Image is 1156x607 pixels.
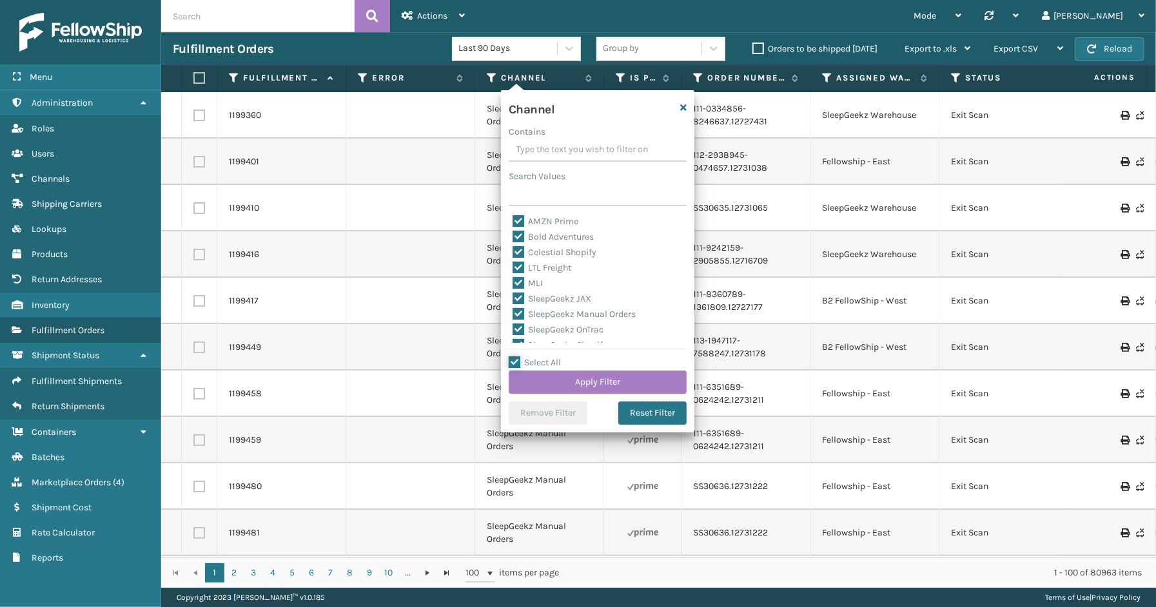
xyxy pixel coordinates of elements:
span: Export to .xls [905,43,957,54]
i: Print Label [1121,343,1128,352]
td: Fellowship - East [810,510,939,556]
td: SleepGeekz Warehouse [810,92,939,139]
td: Exit Scan [939,185,1068,231]
span: Go to the next page [422,568,433,578]
a: 9 [360,563,379,583]
td: SleepGeekz Manual Orders [475,463,604,510]
label: Assigned Warehouse [836,72,914,84]
td: SleepGeekz JAX [475,185,604,231]
span: Reports [32,552,63,563]
i: Print Label [1121,389,1128,398]
i: Never Shipped [1136,296,1144,305]
label: Fulfillment Order Id [243,72,321,84]
span: Inventory [32,300,70,311]
td: SleepGeekz Warehouse [810,185,939,231]
span: Containers [32,427,76,438]
button: Remove Filter [509,401,587,425]
i: Print Label [1121,296,1128,305]
span: Rate Calculator [32,527,95,538]
a: 2 [224,563,244,583]
td: Exit Scan [939,417,1068,463]
a: 1199480 [229,480,262,493]
a: 8 [340,563,360,583]
a: 1199360 [229,109,261,122]
label: Is Prime [630,72,656,84]
span: Go to the last page [442,568,452,578]
div: | [1045,588,1141,607]
label: MLI [513,278,543,289]
a: 1199416 [229,248,259,261]
span: Actions [417,10,447,21]
span: Batches [32,452,64,463]
label: Celestial Shopify [513,247,596,258]
i: Never Shipped [1136,111,1144,120]
td: Exit Scan [939,139,1068,185]
a: ... [398,563,418,583]
label: SleepGeekz Manual Orders [513,309,636,320]
td: Fellowship - East [810,463,939,510]
i: Never Shipped [1136,157,1144,166]
a: 4 [263,563,282,583]
td: SleepGeekz Manual Orders [475,556,604,602]
h4: Channel [509,98,555,117]
span: items per page [465,563,560,583]
a: 1199410 [229,202,259,215]
label: Contains [509,125,545,139]
button: Reset Filter [618,401,687,425]
input: Type the text you wish to filter on [509,139,687,162]
td: SleepGeekz Manual Orders [475,510,604,556]
div: Group by [603,42,639,55]
a: 111-6351689-0624242.12731211 [693,381,798,407]
td: SleepGeekz Manual Orders [475,139,604,185]
span: 100 [465,566,485,579]
span: Administration [32,97,93,108]
i: Never Shipped [1136,343,1144,352]
p: Copyright 2023 [PERSON_NAME]™ v 1.0.185 [177,588,325,607]
div: 1 - 100 of 80963 items [577,566,1142,579]
td: Exit Scan [939,92,1068,139]
td: Exit Scan [939,278,1068,324]
a: 1 [205,563,224,583]
a: 113-1947117-7588247.12731178 [693,334,798,360]
a: 7 [321,563,340,583]
a: Go to the next page [418,563,437,583]
label: Bold Adventures [513,231,594,242]
a: 1199481 [229,526,260,539]
label: Error [372,72,450,84]
td: Exit Scan [939,371,1068,417]
a: SS30636.12731222 [693,526,768,539]
i: Print Label [1121,157,1128,166]
a: 5 [282,563,302,583]
span: Return Shipments [32,401,104,412]
a: 1199459 [229,434,261,447]
i: Never Shipped [1136,482,1144,491]
label: Orders to be shipped [DATE] [752,43,877,54]
a: Terms of Use [1045,593,1090,602]
td: SleepGeekz Warehouse [810,231,939,278]
a: Privacy Policy [1092,593,1141,602]
label: SleepGeekz OnTrac [513,324,603,335]
img: logo [19,13,142,52]
td: SleepGeekz Manual Orders [475,92,604,139]
i: Print Label [1121,204,1128,213]
a: 111-0334856-8246637.12727431 [693,102,798,128]
a: 111-6351689-0624242.12731211 [693,427,798,453]
h3: Fulfillment Orders [173,41,273,57]
label: Search Values [509,169,565,183]
td: Exit Scan [939,324,1068,371]
span: Export CSV [994,43,1038,54]
a: 1199458 [229,387,262,400]
div: Last 90 Days [458,42,558,55]
td: B2 FellowShip - West [810,278,939,324]
i: Print Label [1121,528,1128,537]
button: Apply Filter [509,371,687,394]
span: Return Addresses [32,274,102,285]
label: LTL Freight [513,262,571,273]
i: Print Label [1121,436,1128,445]
span: Fulfillment Orders [32,325,104,336]
i: Never Shipped [1136,528,1144,537]
span: Shipment Status [32,350,99,361]
td: Exit Scan [939,510,1068,556]
label: Order Number [707,72,785,84]
a: 10 [379,563,398,583]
